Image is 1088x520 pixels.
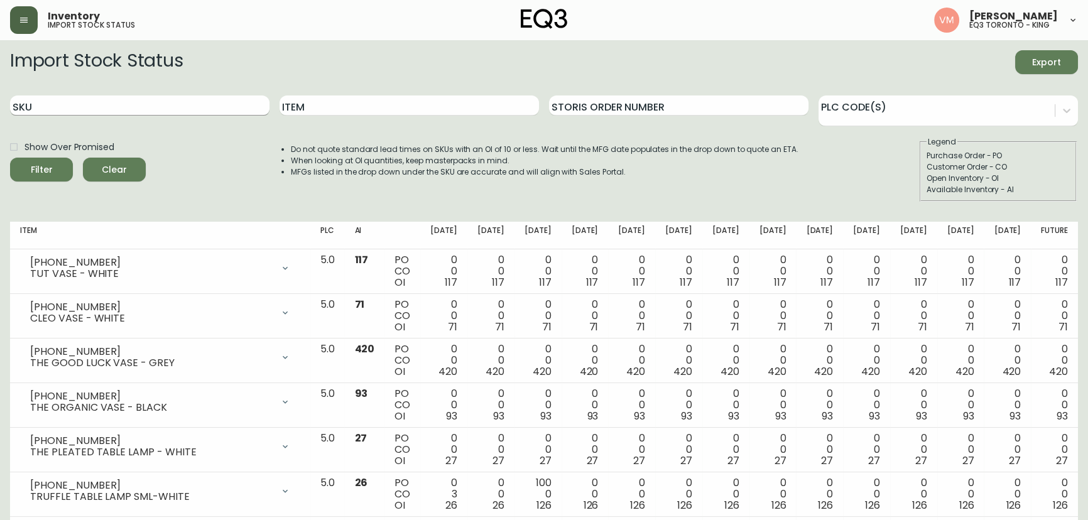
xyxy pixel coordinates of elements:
span: 27 [354,431,367,445]
div: THE PLEATED TABLE LAMP - WHITE [30,447,273,458]
span: 71 [636,320,645,334]
span: Inventory [48,11,100,21]
div: 0 3 [430,477,457,511]
div: PO CO [394,433,410,467]
div: 0 0 [572,254,599,288]
th: PLC [310,222,345,249]
div: 0 0 [1041,388,1068,422]
span: 71 [1011,320,1021,334]
h5: eq3 toronto - king [969,21,1050,29]
span: 117 [774,275,786,290]
span: 117 [492,275,504,290]
span: 117 [962,275,974,290]
span: OI [394,275,405,290]
div: 0 0 [430,388,457,422]
th: [DATE] [608,222,655,249]
div: 0 0 [665,254,692,288]
div: 0 0 [853,344,880,377]
div: 0 0 [525,344,552,377]
div: 0 0 [900,299,927,333]
div: 0 0 [525,433,552,467]
div: Purchase Order - PO [927,150,1070,161]
div: 0 0 [947,344,974,377]
span: 117 [445,275,457,290]
div: 0 0 [1041,254,1068,288]
span: 26 [492,498,504,512]
div: 0 0 [759,254,786,288]
div: 0 0 [477,477,504,511]
span: 93 [446,409,457,423]
div: [PHONE_NUMBER] [30,480,273,491]
span: 420 [438,364,457,379]
span: 117 [868,275,880,290]
div: PO CO [394,299,410,333]
span: Show Over Promised [24,141,114,154]
div: 0 0 [712,388,739,422]
div: Available Inventory - AI [927,184,1070,195]
span: [PERSON_NAME] [969,11,1058,21]
span: 117 [680,275,692,290]
legend: Legend [927,136,957,148]
span: 126 [959,498,974,512]
span: 420 [579,364,598,379]
div: 0 0 [947,254,974,288]
span: 93 [540,409,552,423]
span: OI [394,453,405,468]
span: 93 [775,409,786,423]
span: 71 [824,320,833,334]
div: 0 0 [994,477,1021,511]
div: [PHONE_NUMBER] [30,391,273,402]
div: 0 0 [994,254,1021,288]
td: 5.0 [310,472,345,517]
td: 5.0 [310,249,345,294]
div: 0 0 [477,433,504,467]
span: 27 [915,453,927,468]
div: 0 0 [900,344,927,377]
div: 0 0 [712,433,739,467]
div: 0 0 [994,388,1021,422]
th: [DATE] [467,222,514,249]
img: logo [521,9,567,29]
span: 27 [774,453,786,468]
span: 93 [493,409,504,423]
div: 0 0 [1041,433,1068,467]
div: 0 0 [759,299,786,333]
div: 0 0 [947,477,974,511]
span: 27 [586,453,598,468]
span: 126 [1053,498,1068,512]
div: 0 0 [477,388,504,422]
th: Item [10,222,310,249]
div: 0 0 [759,344,786,377]
div: Open Inventory - OI [927,173,1070,184]
span: 126 [536,498,552,512]
span: 93 [1057,409,1068,423]
span: 126 [912,498,927,512]
button: Filter [10,158,73,181]
span: 117 [1008,275,1021,290]
div: 0 0 [853,388,880,422]
th: [DATE] [562,222,609,249]
div: 0 0 [900,433,927,467]
span: OI [394,498,405,512]
div: 0 0 [477,344,504,377]
div: 0 0 [572,477,599,511]
span: 420 [1002,364,1021,379]
div: 0 0 [430,254,457,288]
span: 117 [1055,275,1068,290]
span: 71 [918,320,927,334]
span: 420 [533,364,552,379]
div: 0 0 [618,477,645,511]
div: 0 0 [665,344,692,377]
div: 0 0 [477,299,504,333]
th: [DATE] [796,222,843,249]
span: 27 [445,453,457,468]
div: 0 0 [665,299,692,333]
div: 0 0 [665,388,692,422]
div: 0 0 [712,477,739,511]
div: 0 0 [1041,344,1068,377]
div: 0 0 [806,299,833,333]
th: [DATE] [420,222,467,249]
div: 0 0 [806,254,833,288]
div: 0 0 [759,477,786,511]
div: 0 0 [525,254,552,288]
